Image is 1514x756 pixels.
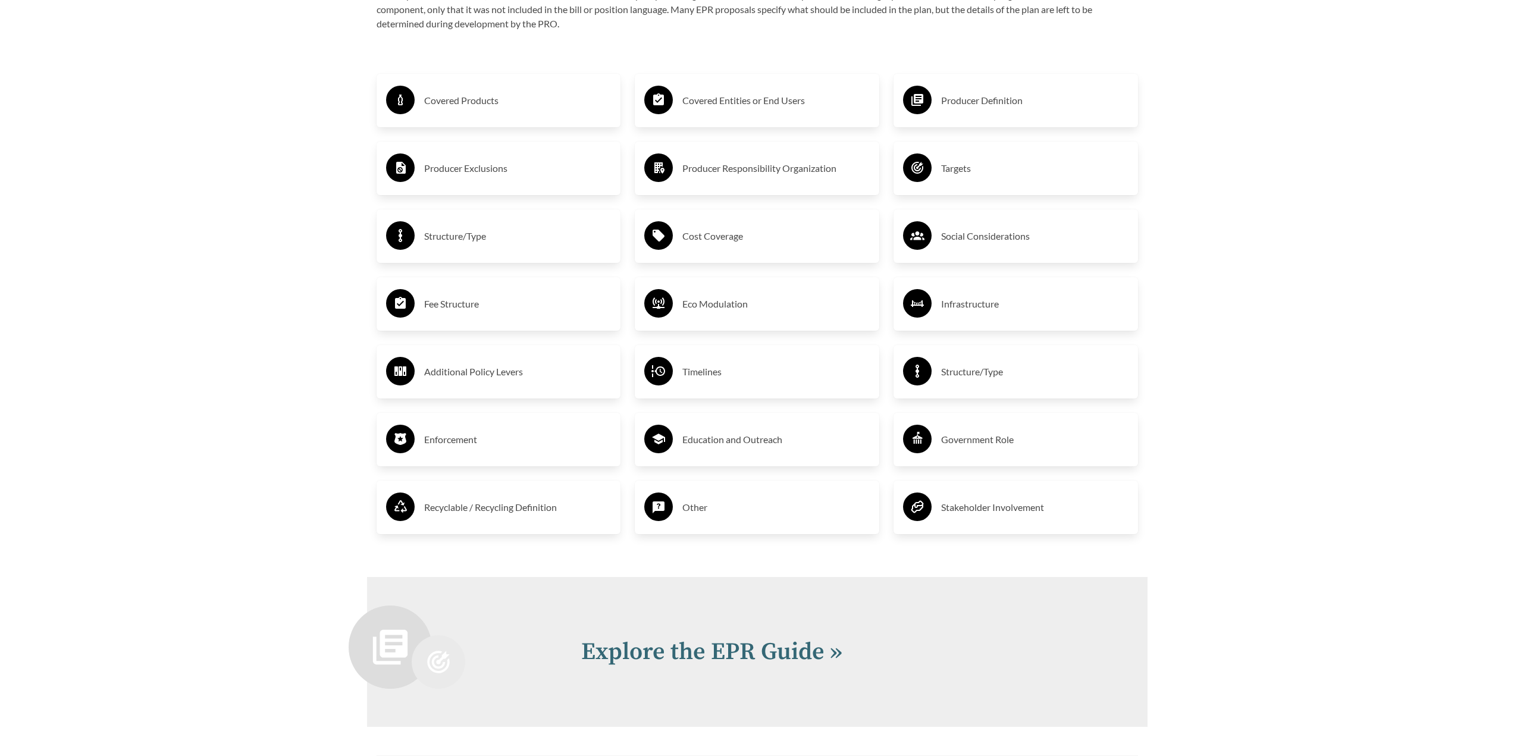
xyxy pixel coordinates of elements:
[424,362,612,381] h3: Additional Policy Levers
[424,430,612,449] h3: Enforcement
[682,91,870,110] h3: Covered Entities or End Users
[682,430,870,449] h3: Education and Outreach
[682,159,870,178] h3: Producer Responsibility Organization
[941,159,1129,178] h3: Targets
[424,498,612,517] h3: Recyclable / Recycling Definition
[941,362,1129,381] h3: Structure/Type
[682,498,870,517] h3: Other
[424,91,612,110] h3: Covered Products
[941,498,1129,517] h3: Stakeholder Involvement
[682,294,870,313] h3: Eco Modulation
[941,430,1129,449] h3: Government Role
[941,294,1129,313] h3: Infrastructure
[682,227,870,246] h3: Cost Coverage
[682,362,870,381] h3: Timelines
[424,159,612,178] h3: Producer Exclusions
[581,637,842,667] a: Explore the EPR Guide »
[424,227,612,246] h3: Structure/Type
[941,227,1129,246] h3: Social Considerations
[941,91,1129,110] h3: Producer Definition
[424,294,612,313] h3: Fee Structure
